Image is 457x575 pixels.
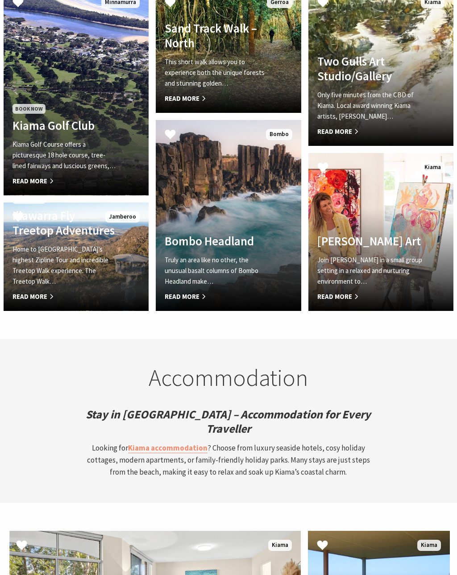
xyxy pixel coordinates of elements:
button: Click to Favourite Kerry Bruce Art [308,153,337,183]
a: Kiama accommodation [128,443,208,453]
h4: [PERSON_NAME] Art [317,234,423,248]
p: Kiama Golf Course offers a picturesque 18 hole course, tree-lined fairways and luscious greens,… [12,139,118,171]
span: Kiama [268,540,292,551]
button: Click to Favourite Bombo Headland [156,120,185,150]
h4: Two Gulls Art Studio/Gallery [317,54,423,83]
p: Truly an area like no other, the unusual basalt columns of Bombo Headland make… [165,255,270,287]
span: Bombo [266,129,292,140]
span: Read More [165,93,270,104]
span: Read More [12,291,118,302]
a: Book Now Illawarra Fly Treetop Adventures Home to [GEOGRAPHIC_DATA]’s highest Zipline Tour and in... [4,203,149,311]
span: Looking for ? Choose from luxury seaside hotels, cosy holiday cottages, modern apartments, or fam... [87,443,370,477]
span: Book Now [12,104,46,113]
p: Home to [GEOGRAPHIC_DATA]’s highest Zipline Tour and incredible Treetop Walk experience. The Tree... [12,244,118,287]
span: Jamberoo [105,211,140,223]
a: [PERSON_NAME] Art Join [PERSON_NAME] in a small group setting in a relaxed and nurturing environm... [308,153,453,311]
em: Stay in [GEOGRAPHIC_DATA] – Accommodation for Every Traveller [86,407,371,435]
h4: Kiama Golf Club [12,118,118,132]
span: Read More [317,291,423,302]
h4: Bombo Headland [165,234,270,248]
span: Kiama [417,540,441,551]
span: Read More [165,291,270,302]
p: This short walk allows you to experience both the unique forests and stunning golden… [165,57,270,89]
a: Bombo Headland Truly an area like no other, the unusual basalt columns of Bombo Headland make… Re... [156,120,301,311]
h4: Illawarra Fly Treetop Adventures [12,208,118,237]
button: Click to Favourite Bombo Hideaway [308,531,337,561]
p: Only five minutes from the CBD of Kiama. Local award winning Kiama artists, [PERSON_NAME]… [317,90,423,122]
span: Read More [12,176,118,186]
h2: Accommodation [80,364,378,392]
p: Join [PERSON_NAME] in a small group setting in a relaxed and nurturing environment to… [317,255,423,287]
span: Read More [317,126,423,137]
button: Click to Favourite Coastal Escape Specialists [7,531,36,561]
h4: Sand Track Walk – North [165,21,270,50]
button: Click to Favourite Illawarra Fly Treetop Adventures [4,203,33,233]
span: Kiama [421,162,445,173]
